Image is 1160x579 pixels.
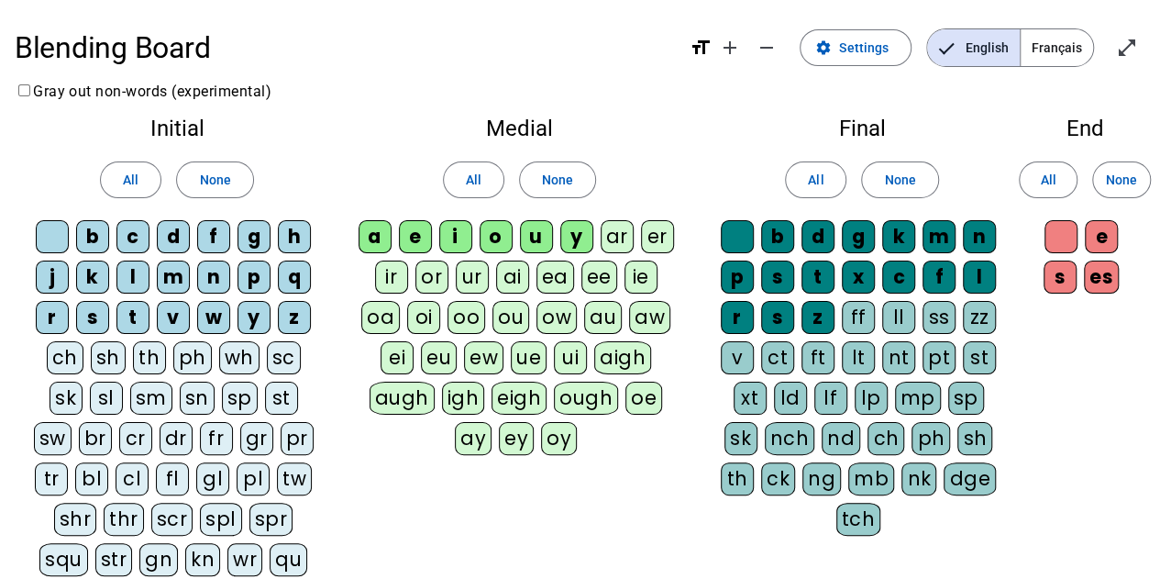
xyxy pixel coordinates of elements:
[536,301,577,334] div: ow
[36,261,69,294] div: j
[801,301,834,334] div: z
[690,37,712,59] mat-icon: format_size
[200,503,242,536] div: spl
[104,503,144,536] div: thr
[496,261,529,294] div: ai
[54,503,97,536] div: shr
[836,503,881,536] div: tch
[95,543,133,576] div: str
[130,382,172,415] div: sm
[814,382,847,415] div: lf
[895,382,941,415] div: mp
[922,220,956,253] div: m
[756,37,778,59] mat-icon: remove
[176,161,253,198] button: None
[76,220,109,253] div: b
[464,341,503,374] div: ew
[536,261,574,294] div: ea
[855,382,888,415] div: lp
[719,37,741,59] mat-icon: add
[249,503,293,536] div: spr
[361,301,400,334] div: oa
[581,261,617,294] div: ee
[492,301,529,334] div: ou
[407,301,440,334] div: oi
[721,341,754,374] div: v
[957,422,992,455] div: sh
[808,169,823,191] span: All
[1085,220,1118,253] div: e
[867,422,904,455] div: ch
[842,301,875,334] div: ff
[240,422,273,455] div: gr
[712,29,748,66] button: Increase font size
[151,503,193,536] div: scr
[884,169,915,191] span: None
[839,37,889,59] span: Settings
[399,220,432,253] div: e
[842,341,875,374] div: lt
[123,169,138,191] span: All
[1019,161,1077,198] button: All
[944,462,996,495] div: dge
[801,261,834,294] div: t
[157,301,190,334] div: v
[922,341,956,374] div: pt
[761,462,795,495] div: ck
[219,341,260,374] div: wh
[238,220,271,253] div: g
[47,341,83,374] div: ch
[963,341,996,374] div: st
[50,382,83,415] div: sk
[724,422,757,455] div: sk
[139,543,178,576] div: gn
[911,422,950,455] div: ph
[375,261,408,294] div: ir
[265,382,298,415] div: st
[1092,161,1151,198] button: None
[882,220,915,253] div: k
[519,161,596,198] button: None
[227,543,262,576] div: wr
[554,341,587,374] div: ui
[594,341,651,374] div: aigh
[499,422,534,455] div: ey
[882,261,915,294] div: c
[277,462,312,495] div: tw
[901,462,936,495] div: nk
[15,83,271,100] label: Gray out non-words (experimental)
[196,462,229,495] div: gl
[35,462,68,495] div: tr
[625,382,662,415] div: oe
[721,261,754,294] div: p
[480,220,513,253] div: o
[554,382,618,415] div: ough
[815,39,832,56] mat-icon: settings
[541,422,577,455] div: oy
[1116,37,1138,59] mat-icon: open_in_full
[785,161,846,198] button: All
[801,341,834,374] div: ft
[963,301,996,334] div: zz
[29,117,325,139] h2: Initial
[79,422,112,455] div: br
[119,422,152,455] div: cr
[185,543,220,576] div: kn
[800,29,911,66] button: Settings
[421,341,457,374] div: eu
[842,220,875,253] div: g
[492,382,547,415] div: eigh
[447,301,485,334] div: oo
[734,382,767,415] div: xt
[542,169,573,191] span: None
[714,117,1010,139] h2: Final
[75,462,108,495] div: bl
[370,382,435,415] div: augh
[801,220,834,253] div: d
[748,29,785,66] button: Decrease font size
[1084,261,1119,294] div: es
[466,169,481,191] span: All
[359,220,392,253] div: a
[197,301,230,334] div: w
[116,220,149,253] div: c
